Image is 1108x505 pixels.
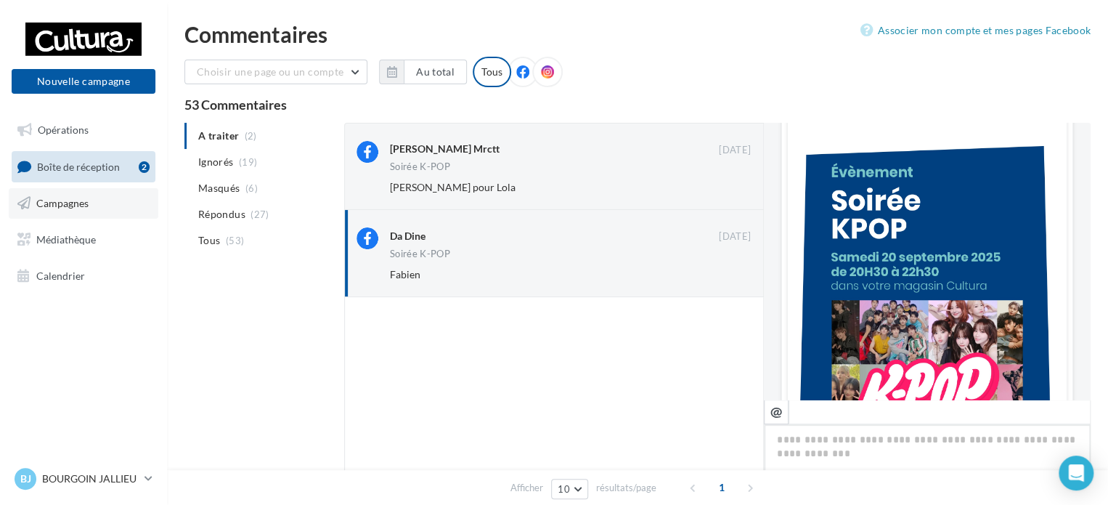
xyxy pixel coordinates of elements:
[9,261,158,291] a: Calendrier
[12,69,155,94] button: Nouvelle campagne
[710,476,733,499] span: 1
[390,142,500,156] div: [PERSON_NAME] Mrctt
[198,233,220,248] span: Tous
[42,472,139,486] p: BOURGOIN JALLIEU
[37,160,120,172] span: Boîte de réception
[197,65,343,78] span: Choisir une page ou un compte
[510,481,543,495] span: Afficher
[184,98,1091,111] div: 53 Commentaires
[9,115,158,145] a: Opérations
[36,233,96,246] span: Médiathèque
[770,405,783,418] i: @
[245,182,258,194] span: (6)
[379,60,467,84] button: Au total
[551,479,588,499] button: 10
[198,181,240,195] span: Masqués
[36,197,89,209] span: Campagnes
[12,465,155,493] a: BJ BOURGOIN JALLIEU
[9,151,158,182] a: Boîte de réception2
[719,144,751,157] span: [DATE]
[20,472,31,486] span: BJ
[36,269,85,281] span: Calendrier
[719,230,751,243] span: [DATE]
[390,162,450,171] div: Soirée K-POP
[390,229,425,243] div: Da Dine
[390,181,516,193] span: [PERSON_NAME] pour Lola
[860,22,1091,39] a: Associer mon compte et mes pages Facebook
[184,23,1091,45] div: Commentaires
[9,225,158,255] a: Médiathèque
[404,60,467,84] button: Au total
[198,207,245,222] span: Répondus
[473,57,511,87] div: Tous
[9,188,158,219] a: Campagnes
[250,209,269,220] span: (27)
[239,156,257,168] span: (19)
[558,483,570,495] span: 10
[390,268,420,280] span: Fabien
[764,400,789,424] button: @
[198,155,233,169] span: Ignorés
[139,161,150,173] div: 2
[184,60,367,84] button: Choisir une page ou un compte
[38,124,89,136] span: Opérations
[226,235,244,246] span: (53)
[596,481,656,495] span: résultats/page
[1059,456,1093,490] div: Open Intercom Messenger
[390,249,450,259] div: Soirée K-POP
